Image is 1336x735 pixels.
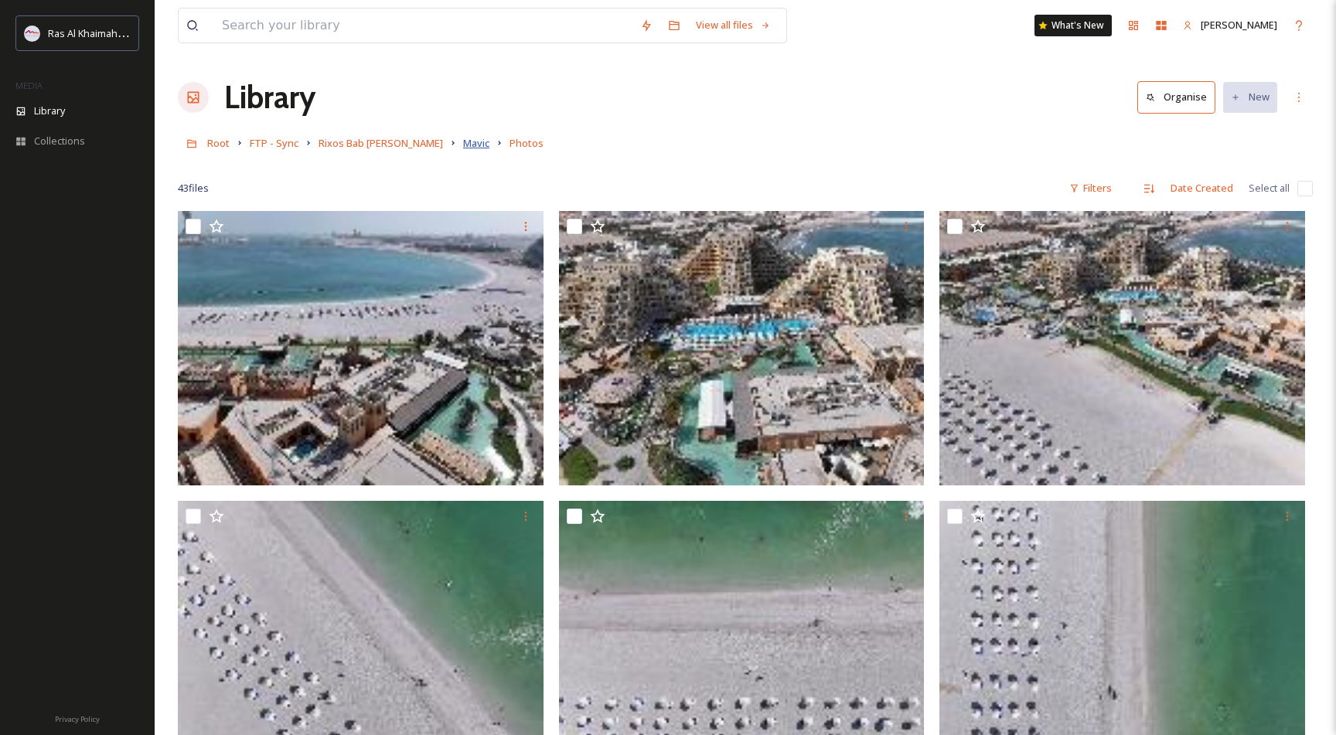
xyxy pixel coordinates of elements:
span: 43 file s [178,181,209,196]
span: MEDIA [15,80,43,91]
div: Date Created [1163,173,1241,203]
img: DJI_20250527084112_0142_D.DNG [559,211,925,485]
a: FTP - Sync [250,134,298,152]
img: DJI_20250527084137_0143_D.DNG [178,211,544,485]
button: New [1223,82,1277,112]
img: Logo_RAKTDA_RGB-01.png [25,26,40,41]
a: Privacy Policy [55,709,100,727]
span: Privacy Policy [55,714,100,724]
span: [PERSON_NAME] [1201,18,1277,32]
span: Ras Al Khaimah Tourism Development Authority [48,26,267,40]
div: Filters [1062,173,1120,203]
a: View all files [688,10,779,40]
a: Root [207,134,230,152]
a: Photos [510,134,544,152]
span: Root [207,136,230,150]
span: Library [34,104,65,118]
a: Rixos Bab [PERSON_NAME] [319,134,443,152]
a: What's New [1034,15,1112,36]
span: Photos [510,136,544,150]
a: Library [224,74,315,121]
a: Mavic [463,134,489,152]
a: Organise [1137,81,1223,113]
span: Mavic [463,136,489,150]
img: DJI_20250527084041_0141_D.DNG [939,211,1305,485]
span: Collections [34,134,85,148]
span: Select all [1249,181,1290,196]
a: [PERSON_NAME] [1175,10,1285,40]
input: Search your library [214,9,632,43]
span: FTP - Sync [250,136,298,150]
button: Organise [1137,81,1215,113]
span: Rixos Bab [PERSON_NAME] [319,136,443,150]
